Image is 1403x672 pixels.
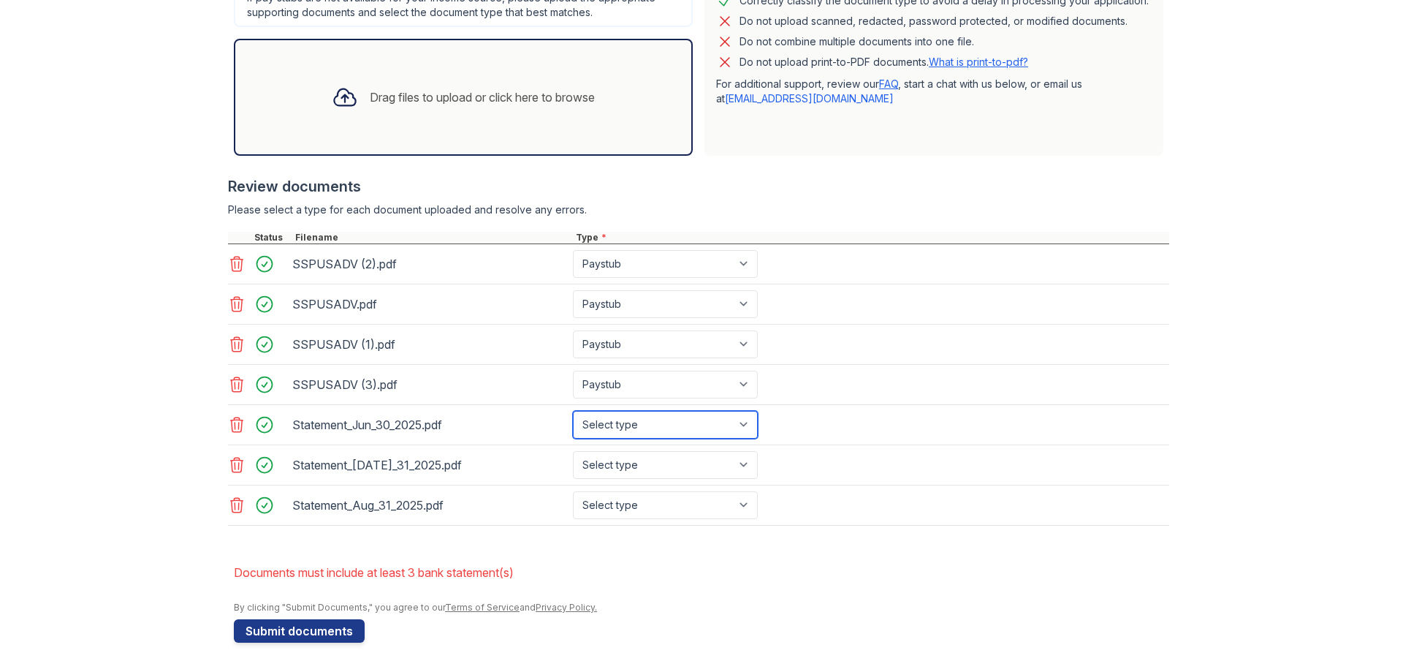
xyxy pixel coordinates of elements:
[370,88,595,106] div: Drag files to upload or click here to browse
[536,602,597,613] a: Privacy Policy.
[879,78,898,90] a: FAQ
[292,413,567,437] div: Statement_Jun_30_2025.pdf
[716,77,1152,106] p: For additional support, review our , start a chat with us below, or email us at
[929,56,1028,68] a: What is print-to-pdf?
[292,494,567,517] div: Statement_Aug_31_2025.pdf
[445,602,520,613] a: Terms of Service
[292,453,567,477] div: Statement_[DATE]_31_2025.pdf
[251,232,292,243] div: Status
[292,373,567,396] div: SSPUSADV (3).pdf
[234,558,1169,587] li: Documents must include at least 3 bank statement(s)
[228,176,1169,197] div: Review documents
[292,292,567,316] div: SSPUSADV.pdf
[234,602,1169,614] div: By clicking "Submit Documents," you agree to our and
[292,333,567,356] div: SSPUSADV (1).pdf
[292,252,567,276] div: SSPUSADV (2).pdf
[573,232,1169,243] div: Type
[739,33,974,50] div: Do not combine multiple documents into one file.
[725,92,894,105] a: [EMAIL_ADDRESS][DOMAIN_NAME]
[739,55,1028,69] p: Do not upload print-to-PDF documents.
[228,203,1169,217] div: Please select a type for each document uploaded and resolve any errors.
[739,12,1128,30] div: Do not upload scanned, redacted, password protected, or modified documents.
[292,232,573,243] div: Filename
[234,619,365,643] button: Submit documents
